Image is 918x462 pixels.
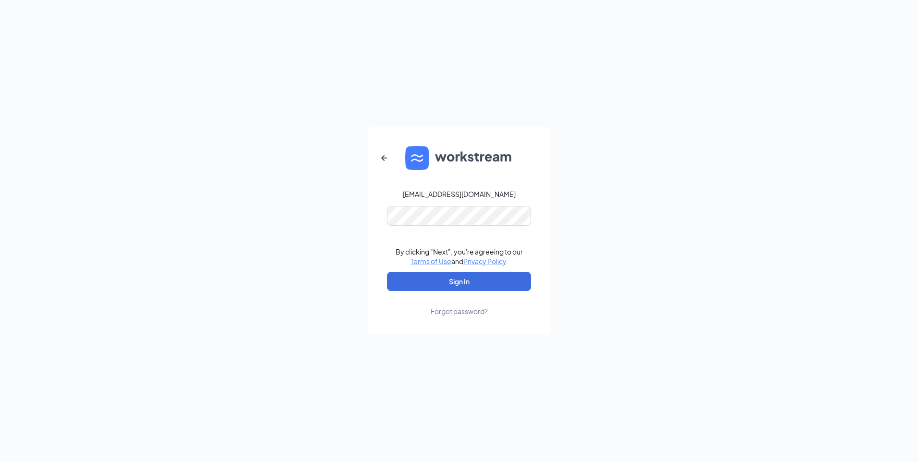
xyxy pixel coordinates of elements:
[373,146,396,170] button: ArrowLeftNew
[431,291,488,316] a: Forgot password?
[403,189,516,199] div: [EMAIL_ADDRESS][DOMAIN_NAME]
[387,272,531,291] button: Sign In
[431,306,488,316] div: Forgot password?
[405,146,513,170] img: WS logo and Workstream text
[463,257,506,266] a: Privacy Policy
[378,152,390,164] svg: ArrowLeftNew
[396,247,523,266] div: By clicking "Next", you're agreeing to our and .
[411,257,451,266] a: Terms of Use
